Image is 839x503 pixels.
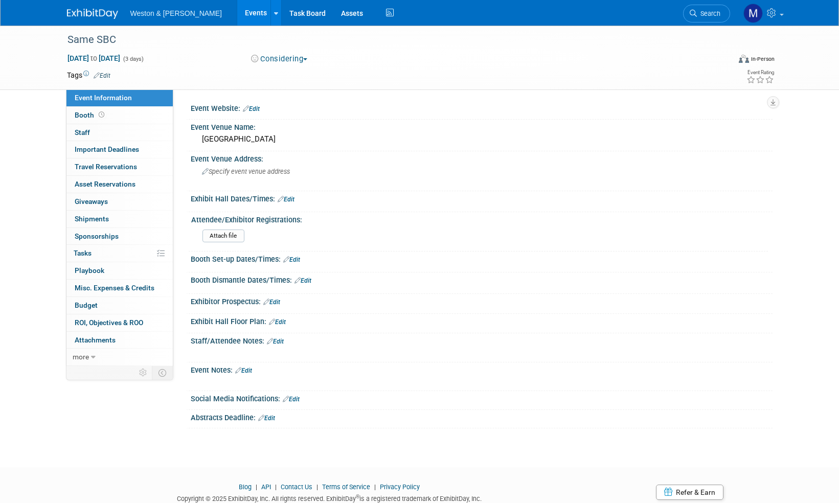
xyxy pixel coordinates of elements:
div: Social Media Notifications: [191,391,773,404]
a: Edit [283,396,300,403]
td: Tags [67,70,110,80]
span: Event Information [75,94,132,102]
span: ROI, Objectives & ROO [75,318,143,327]
div: Exhibit Hall Floor Plan: [191,314,773,327]
div: Exhibitor Prospectus: [191,294,773,307]
a: Terms of Service [322,483,370,491]
span: Tasks [74,249,92,257]
a: Blog [239,483,252,491]
div: Staff/Attendee Notes: [191,333,773,347]
a: Shipments [66,211,173,227]
div: Same SBC [64,31,715,49]
a: Refer & Earn [656,485,723,500]
div: Booth Set-up Dates/Times: [191,252,773,265]
a: API [261,483,271,491]
div: Booth Dismantle Dates/Times: [191,272,773,286]
a: Budget [66,297,173,314]
sup: ® [356,494,359,499]
span: Shipments [75,215,109,223]
a: Attachments [66,332,173,349]
a: Privacy Policy [380,483,420,491]
div: Event Venue Name: [191,120,773,132]
div: Attendee/Exhibitor Registrations: [191,212,768,225]
a: more [66,349,173,365]
a: Giveaways [66,193,173,210]
div: Event Website: [191,101,773,114]
span: | [372,483,378,491]
span: Sponsorships [75,232,119,240]
span: Staff [75,128,90,136]
a: Edit [258,415,275,422]
span: Giveaways [75,197,108,205]
a: Tasks [66,245,173,262]
button: Considering [247,54,311,64]
span: more [73,353,89,361]
span: Budget [75,301,98,309]
img: Format-Inperson.png [739,55,749,63]
a: Edit [263,299,280,306]
div: Exhibit Hall Dates/Times: [191,191,773,204]
div: In-Person [751,55,775,63]
div: Event Venue Address: [191,151,773,164]
a: Playbook [66,262,173,279]
span: Booth not reserved yet [97,111,106,119]
span: | [314,483,321,491]
span: Specify event venue address [202,168,290,175]
span: Attachments [75,336,116,344]
a: Misc. Expenses & Credits [66,280,173,296]
td: Toggle Event Tabs [152,366,173,379]
a: ROI, Objectives & ROO [66,314,173,331]
span: Playbook [75,266,104,275]
a: Asset Reservations [66,176,173,193]
div: [GEOGRAPHIC_DATA] [198,131,765,147]
span: Booth [75,111,106,119]
a: Event Information [66,89,173,106]
img: ExhibitDay [67,9,118,19]
a: Edit [283,256,300,263]
td: Personalize Event Tab Strip [134,366,152,379]
a: Travel Reservations [66,158,173,175]
span: | [253,483,260,491]
a: Important Deadlines [66,141,173,158]
span: to [89,54,99,62]
span: [DATE] [DATE] [67,54,121,63]
a: Edit [267,338,284,345]
span: Weston & [PERSON_NAME] [130,9,222,17]
img: Mary Ann Trujillo [743,4,763,23]
a: Edit [235,367,252,374]
span: Misc. Expenses & Credits [75,284,154,292]
span: (3 days) [122,56,144,62]
span: Asset Reservations [75,180,135,188]
span: | [273,483,279,491]
a: Booth [66,107,173,124]
a: Edit [269,318,286,326]
a: Edit [294,277,311,284]
span: Travel Reservations [75,163,137,171]
span: Search [697,10,720,17]
a: Edit [94,72,110,79]
a: Edit [278,196,294,203]
a: Contact Us [281,483,312,491]
div: Event Format [670,53,775,68]
a: Search [683,5,730,22]
a: Staff [66,124,173,141]
div: Event Rating [746,70,774,75]
a: Sponsorships [66,228,173,245]
div: Event Notes: [191,362,773,376]
div: Abstracts Deadline: [191,410,773,423]
a: Edit [243,105,260,112]
span: Important Deadlines [75,145,139,153]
